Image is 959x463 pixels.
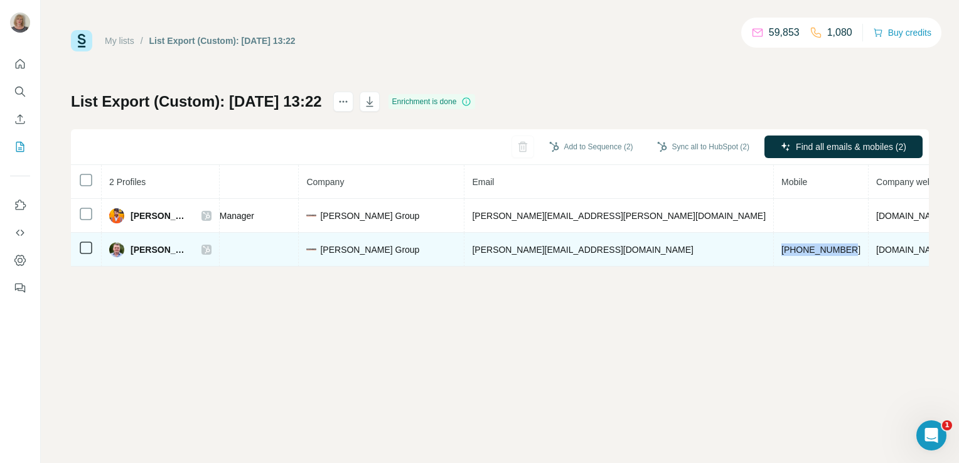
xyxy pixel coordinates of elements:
[109,208,124,223] img: Avatar
[769,25,800,40] p: 59,853
[648,137,758,156] button: Sync all to HubSpot (2)
[306,248,316,250] img: company-logo
[10,277,30,299] button: Feedback
[10,13,30,33] img: Avatar
[306,177,344,187] span: Company
[10,194,30,216] button: Use Surfe on LinkedIn
[10,249,30,272] button: Dashboard
[105,36,134,46] a: My lists
[141,35,143,47] li: /
[781,245,860,255] span: [PHONE_NUMBER]
[781,177,807,187] span: Mobile
[876,245,946,255] span: [DOMAIN_NAME]
[10,136,30,158] button: My lists
[472,177,494,187] span: Email
[333,92,353,112] button: actions
[764,136,923,158] button: Find all emails & mobiles (2)
[10,221,30,244] button: Use Surfe API
[149,35,296,47] div: List Export (Custom): [DATE] 13:22
[131,210,189,222] span: [PERSON_NAME]
[71,92,322,112] h1: List Export (Custom): [DATE] 13:22
[131,243,189,256] span: [PERSON_NAME]
[827,25,852,40] p: 1,080
[540,137,642,156] button: Add to Sequence (2)
[109,242,124,257] img: Avatar
[10,108,30,130] button: Enrich CSV
[10,53,30,75] button: Quick start
[320,243,419,256] span: [PERSON_NAME] Group
[873,24,931,41] button: Buy credits
[71,30,92,51] img: Surfe Logo
[916,420,946,450] iframe: Intercom live chat
[388,94,476,109] div: Enrichment is done
[109,177,146,187] span: 2 Profiles
[876,211,946,221] span: [DOMAIN_NAME]
[796,141,906,153] span: Find all emails & mobiles (2)
[876,177,946,187] span: Company website
[10,80,30,103] button: Search
[472,245,693,255] span: [PERSON_NAME][EMAIL_ADDRESS][DOMAIN_NAME]
[472,211,766,221] span: [PERSON_NAME][EMAIL_ADDRESS][PERSON_NAME][DOMAIN_NAME]
[320,210,419,222] span: [PERSON_NAME] Group
[306,215,316,216] img: company-logo
[942,420,952,430] span: 1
